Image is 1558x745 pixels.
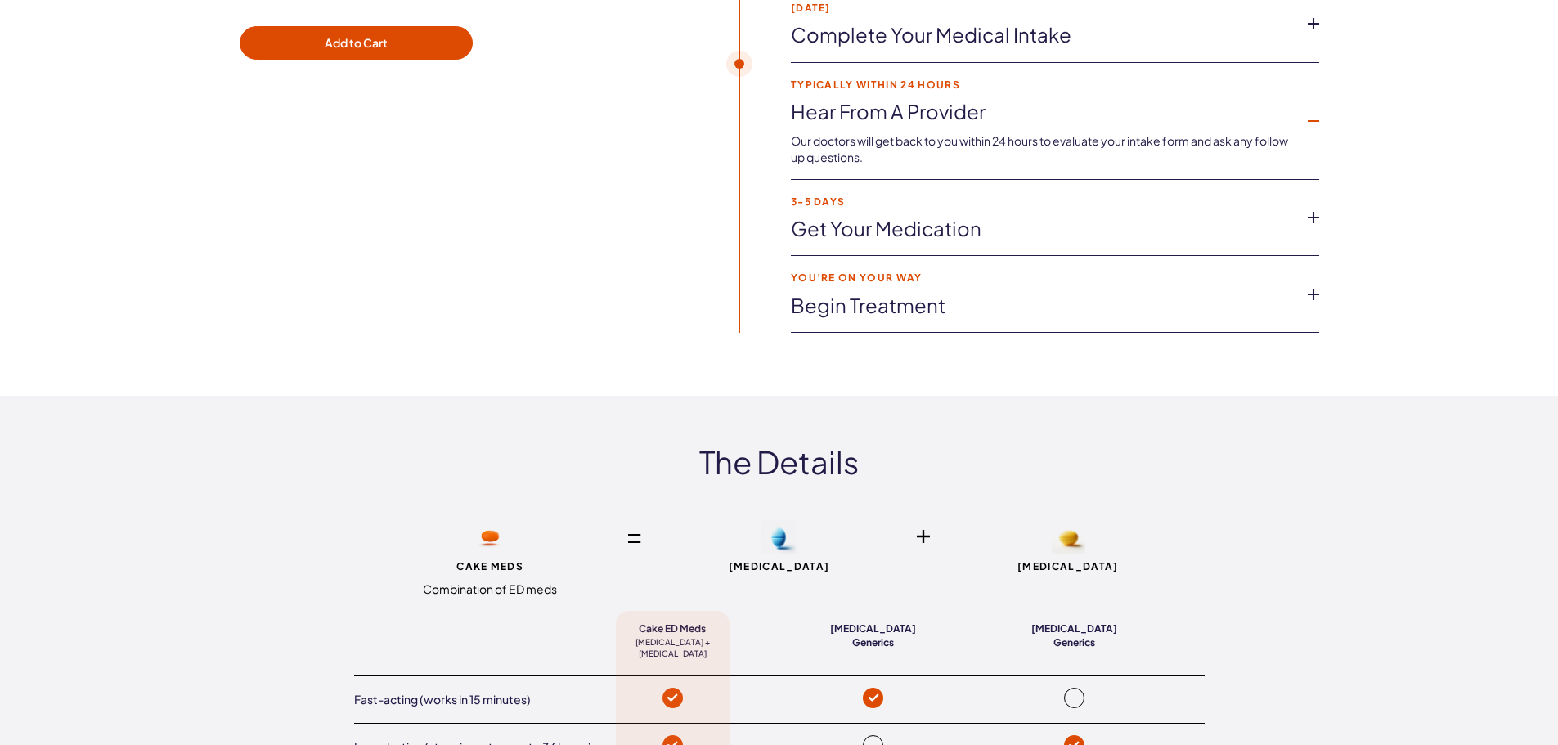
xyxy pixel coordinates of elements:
a: Begin treatment [791,292,1293,320]
span: [MEDICAL_DATA] [643,561,915,572]
strong: You’re on your way [791,272,1293,283]
img: Sidenafil [761,520,796,555]
a: Hear from a provider [791,98,1293,126]
span: [MEDICAL_DATA] [932,561,1204,572]
a: Get your medication [791,215,1293,243]
strong: Typically within 24 hours [791,79,1293,90]
img: Tadalafill [1051,520,1085,554]
img: Cake Med [473,520,507,554]
p: Our doctors will get back to you within 24 hours to evaluate your intake form and ask any follow ... [791,133,1293,165]
strong: [MEDICAL_DATA] Generics [816,622,930,650]
div: Fast-acting (works in 15 minutes) [354,692,616,708]
a: Complete Your Medical Intake [791,21,1293,49]
span: CAKE MEDS [354,561,626,572]
strong: 3-5 days [791,196,1293,207]
button: Add to Cart [240,26,473,61]
strong: [MEDICAL_DATA] Generics [1017,622,1131,650]
span: Combination of ED meds [354,581,626,598]
h2: The Details [354,445,1205,479]
strong: [DATE] [791,2,1293,13]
